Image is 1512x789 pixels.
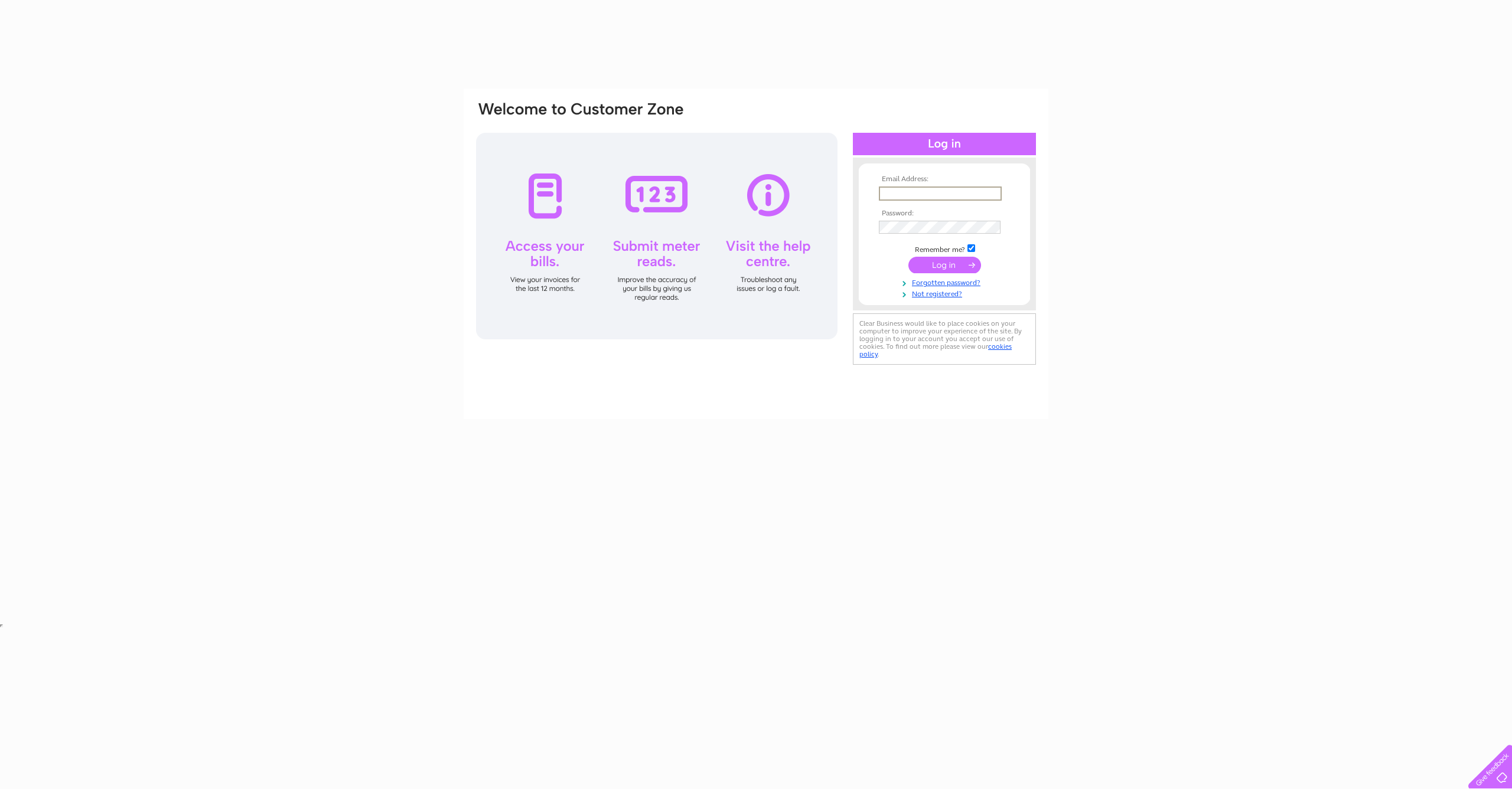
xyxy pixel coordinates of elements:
[853,313,1036,365] div: Clear Business would like to place cookies on your computer to improve your experience of the sit...
[876,243,1013,254] td: Remember me?
[876,209,1013,218] th: Password:
[908,257,981,273] input: Submit
[876,175,1013,184] th: Email Address:
[879,287,1013,299] a: Not registered?
[879,276,1013,287] a: Forgotten password?
[859,342,1012,358] a: cookies policy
